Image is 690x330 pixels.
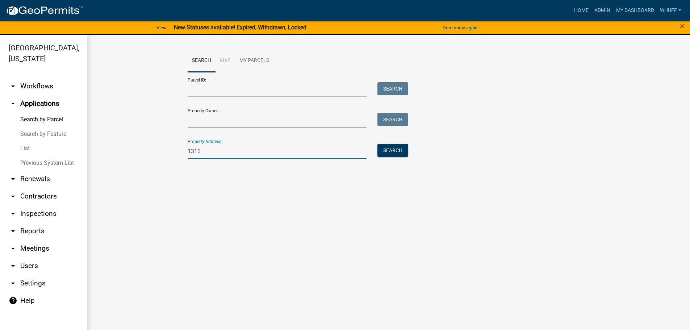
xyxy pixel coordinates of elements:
a: My Dashboard [613,4,657,17]
i: arrow_drop_down [9,262,17,270]
a: Home [571,4,591,17]
i: arrow_drop_down [9,209,17,218]
i: arrow_drop_down [9,192,17,201]
span: × [680,21,685,31]
a: My Parcels [235,49,273,72]
button: Search [377,144,408,157]
i: arrow_drop_down [9,279,17,288]
i: arrow_drop_down [9,244,17,253]
i: arrow_drop_down [9,175,17,183]
i: arrow_drop_down [9,82,17,91]
i: arrow_drop_up [9,99,17,108]
button: Search [377,82,408,95]
button: Close [680,22,685,30]
i: help [9,296,17,305]
button: Don't show again [440,22,480,34]
i: arrow_drop_down [9,227,17,235]
button: Search [377,113,408,126]
a: Search [188,49,216,72]
a: View [154,22,170,34]
a: whuff [657,4,684,17]
strong: New Statuses available! Expired, Withdrawn, Locked [174,24,306,31]
a: Admin [591,4,613,17]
